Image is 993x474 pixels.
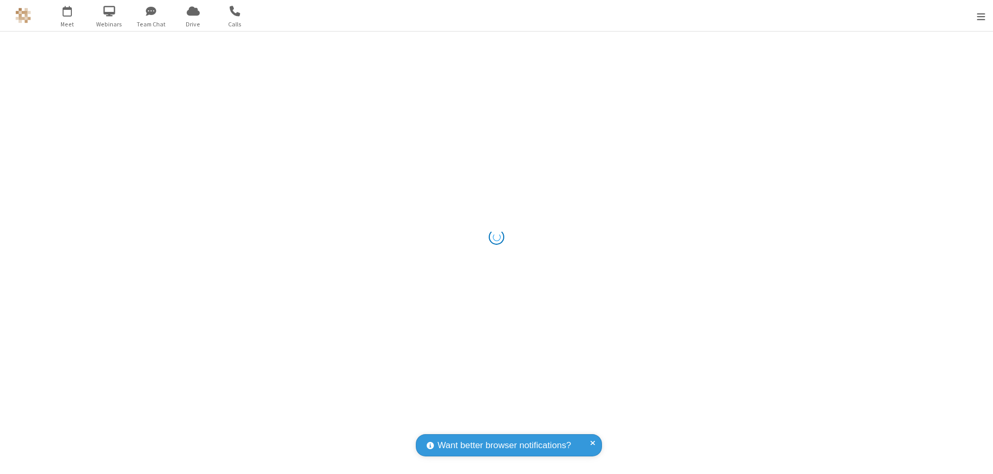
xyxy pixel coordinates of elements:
[48,20,87,29] span: Meet
[16,8,31,23] img: QA Selenium DO NOT DELETE OR CHANGE
[174,20,213,29] span: Drive
[90,20,129,29] span: Webinars
[132,20,171,29] span: Team Chat
[216,20,254,29] span: Calls
[438,439,571,452] span: Want better browser notifications?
